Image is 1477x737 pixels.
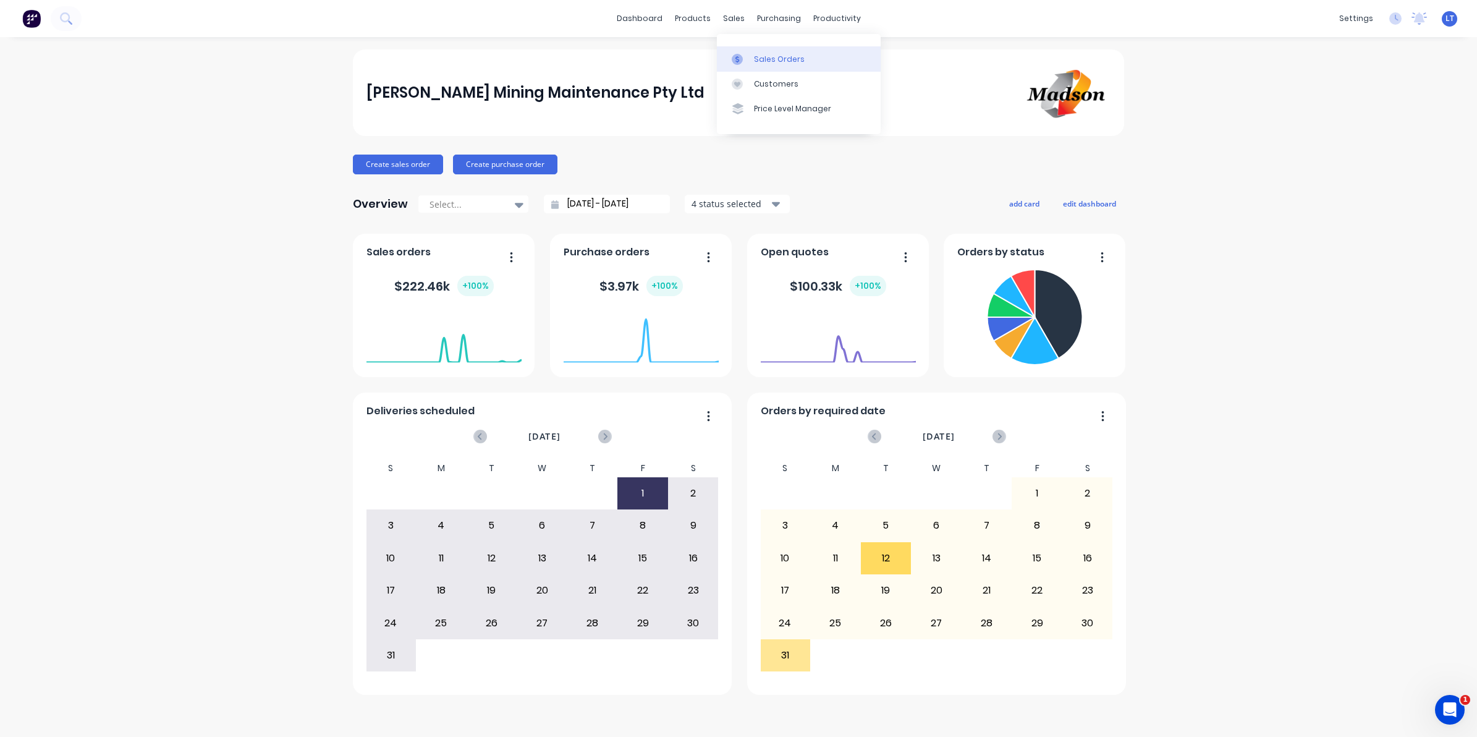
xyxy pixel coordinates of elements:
div: sales [717,9,751,28]
span: 1 [1460,695,1470,705]
div: 10 [366,543,416,574]
div: 27 [517,607,567,638]
span: Open quotes [761,245,829,260]
span: Orders by status [957,245,1044,260]
div: 30 [669,607,718,638]
div: T [861,459,912,477]
div: purchasing [751,9,807,28]
div: S [366,459,417,477]
div: 12 [467,543,517,574]
div: 26 [861,607,911,638]
img: Factory [22,9,41,28]
div: 3 [761,510,810,541]
div: 9 [1063,510,1112,541]
span: [DATE] [923,430,955,443]
div: 11 [417,543,466,574]
div: 31 [366,640,416,671]
div: S [668,459,719,477]
div: 30 [1063,607,1112,638]
img: Madson Mining Maintenance Pty Ltd [1024,64,1111,122]
div: S [1062,459,1113,477]
div: W [911,459,962,477]
div: F [1012,459,1062,477]
div: 6 [912,510,961,541]
div: productivity [807,9,867,28]
div: 3 [366,510,416,541]
div: 28 [568,607,617,638]
button: 4 status selected [685,195,790,213]
div: 21 [962,575,1012,606]
button: add card [1001,195,1047,211]
a: Price Level Manager [717,96,881,121]
div: M [416,459,467,477]
div: Overview [353,192,408,216]
div: 24 [366,607,416,638]
div: Price Level Manager [754,103,831,114]
a: dashboard [611,9,669,28]
div: 10 [761,543,810,574]
div: 14 [568,543,617,574]
div: 4 status selected [692,197,769,210]
div: 31 [761,640,810,671]
div: 25 [417,607,466,638]
div: 29 [1012,607,1062,638]
div: 6 [517,510,567,541]
div: + 100 % [646,276,683,296]
div: 15 [1012,543,1062,574]
div: 19 [861,575,911,606]
div: 21 [568,575,617,606]
span: Sales orders [366,245,431,260]
div: M [810,459,861,477]
div: + 100 % [850,276,886,296]
div: 22 [618,575,667,606]
span: [DATE] [528,430,561,443]
button: edit dashboard [1055,195,1124,211]
div: 7 [568,510,617,541]
a: Sales Orders [717,46,881,71]
div: $ 3.97k [599,276,683,296]
div: 18 [811,575,860,606]
div: 4 [417,510,466,541]
div: 11 [811,543,860,574]
div: 29 [618,607,667,638]
div: 4 [811,510,860,541]
div: 2 [1063,478,1112,509]
div: 8 [1012,510,1062,541]
div: $ 222.46k [394,276,494,296]
iframe: Intercom live chat [1435,695,1465,725]
div: 16 [1063,543,1112,574]
div: 26 [467,607,517,638]
div: T [567,459,618,477]
div: 25 [811,607,860,638]
div: [PERSON_NAME] Mining Maintenance Pty Ltd [366,80,705,105]
div: 19 [467,575,517,606]
div: 17 [366,575,416,606]
div: 1 [1012,478,1062,509]
div: 27 [912,607,961,638]
div: 22 [1012,575,1062,606]
div: 20 [912,575,961,606]
div: 28 [962,607,1012,638]
a: Customers [717,72,881,96]
div: 23 [669,575,718,606]
div: 14 [962,543,1012,574]
button: Create sales order [353,155,443,174]
span: Purchase orders [564,245,650,260]
div: Sales Orders [754,54,805,65]
div: 5 [861,510,911,541]
button: Create purchase order [453,155,557,174]
div: T [467,459,517,477]
div: 20 [517,575,567,606]
div: 9 [669,510,718,541]
span: LT [1445,13,1454,24]
div: T [962,459,1012,477]
div: 13 [517,543,567,574]
div: 18 [417,575,466,606]
span: Orders by required date [761,404,886,419]
div: S [760,459,811,477]
div: 1 [618,478,667,509]
div: 15 [618,543,667,574]
div: 23 [1063,575,1112,606]
div: 13 [912,543,961,574]
div: W [517,459,567,477]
